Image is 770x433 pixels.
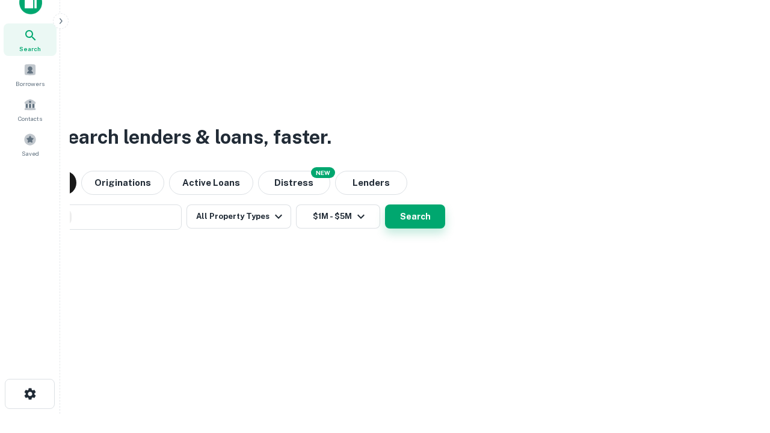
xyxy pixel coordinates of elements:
span: Borrowers [16,79,45,88]
span: Contacts [18,114,42,123]
h3: Search lenders & loans, faster. [55,123,331,152]
button: Search distressed loans with lien and other non-mortgage details. [258,171,330,195]
span: Saved [22,149,39,158]
button: $1M - $5M [296,204,380,229]
iframe: Chat Widget [710,337,770,395]
button: Active Loans [169,171,253,195]
a: Contacts [4,93,57,126]
button: All Property Types [186,204,291,229]
button: Originations [81,171,164,195]
button: Lenders [335,171,407,195]
button: Search [385,204,445,229]
a: Borrowers [4,58,57,91]
div: NEW [311,167,335,178]
a: Saved [4,128,57,161]
a: Search [4,23,57,56]
span: Search [19,44,41,54]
